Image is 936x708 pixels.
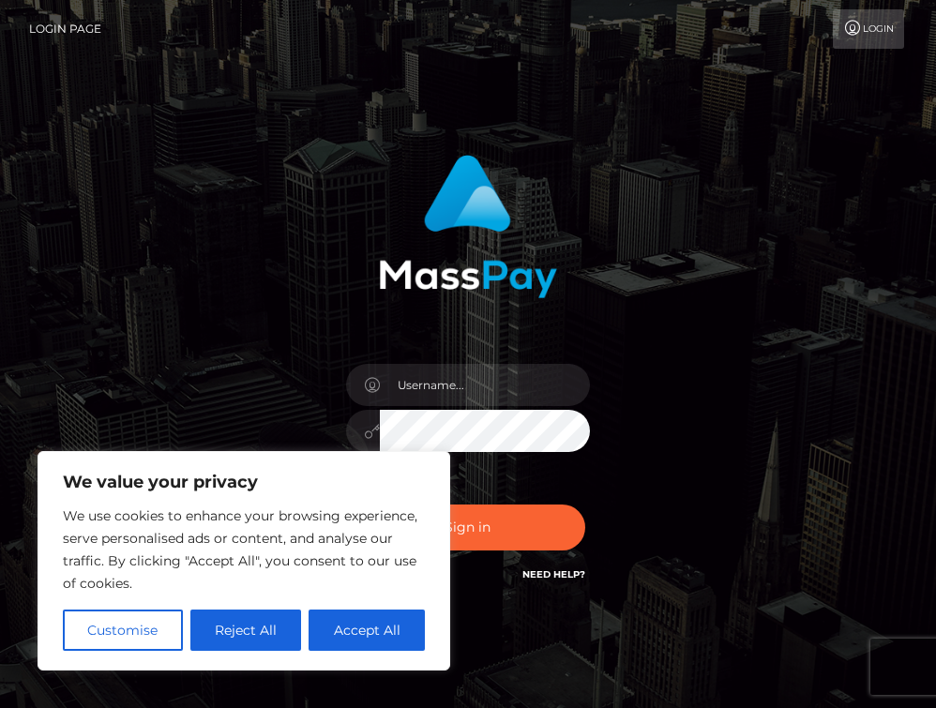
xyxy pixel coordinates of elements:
[379,155,557,298] img: MassPay Login
[38,451,450,670] div: We value your privacy
[522,568,585,580] a: Need Help?
[63,505,425,595] p: We use cookies to enhance your browsing experience, serve personalised ads or content, and analys...
[833,9,904,49] a: Login
[63,610,183,651] button: Customise
[380,364,590,406] input: Username...
[63,471,425,493] p: We value your privacy
[29,9,101,49] a: Login Page
[309,610,425,651] button: Accept All
[351,505,585,550] button: Sign in
[190,610,302,651] button: Reject All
